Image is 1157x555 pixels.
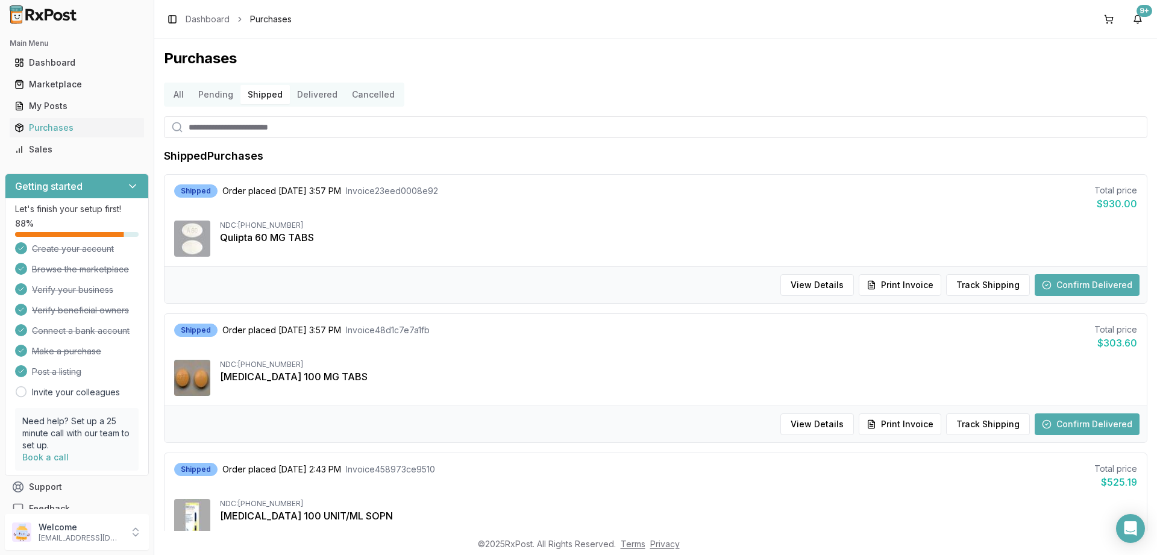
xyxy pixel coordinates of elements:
span: Make a purchase [32,345,101,357]
div: Shipped [174,324,218,337]
div: NDC: [PHONE_NUMBER] [220,221,1137,230]
span: Invoice 23eed0008e92 [346,185,438,197]
p: Need help? Set up a 25 minute call with our team to set up. [22,415,131,451]
p: Let's finish your setup first! [15,203,139,215]
img: Januvia 100 MG TABS [174,360,210,396]
button: Confirm Delivered [1035,413,1140,435]
span: Verify your business [32,284,113,296]
button: Marketplace [5,75,149,94]
div: Total price [1094,463,1137,475]
button: Sales [5,140,149,159]
div: Dashboard [14,57,139,69]
button: Confirm Delivered [1035,274,1140,296]
button: Purchases [5,118,149,137]
button: Shipped [240,85,290,104]
a: Terms [621,539,645,549]
div: Total price [1094,184,1137,196]
button: Dashboard [5,53,149,72]
a: Privacy [650,539,680,549]
h3: Getting started [15,179,83,193]
span: Order placed [DATE] 2:43 PM [222,463,341,475]
img: Fiasp FlexTouch 100 UNIT/ML SOPN [174,499,210,535]
p: [EMAIL_ADDRESS][DOMAIN_NAME] [39,533,122,543]
a: Sales [10,139,144,160]
span: Purchases [250,13,292,25]
button: My Posts [5,96,149,116]
div: [MEDICAL_DATA] 100 UNIT/ML SOPN [220,509,1137,523]
a: Marketplace [10,74,144,95]
span: Invoice 48d1c7e7a1fb [346,324,430,336]
div: $303.60 [1094,336,1137,350]
div: 9+ [1137,5,1152,17]
button: Feedback [5,498,149,519]
a: My Posts [10,95,144,117]
button: Delivered [290,85,345,104]
span: Order placed [DATE] 3:57 PM [222,324,341,336]
span: Post a listing [32,366,81,378]
button: Support [5,476,149,498]
button: Track Shipping [946,413,1030,435]
span: Create your account [32,243,114,255]
span: 88 % [15,218,34,230]
button: Cancelled [345,85,402,104]
div: Shipped [174,463,218,476]
p: Welcome [39,521,122,533]
img: RxPost Logo [5,5,82,24]
a: Book a call [22,452,69,462]
a: Purchases [10,117,144,139]
div: $930.00 [1094,196,1137,211]
button: Pending [191,85,240,104]
h1: Shipped Purchases [164,148,263,165]
span: Verify beneficial owners [32,304,129,316]
button: All [166,85,191,104]
h2: Main Menu [10,39,144,48]
button: Print Invoice [859,274,941,296]
button: Track Shipping [946,274,1030,296]
span: Connect a bank account [32,325,130,337]
div: Total price [1094,324,1137,336]
img: Qulipta 60 MG TABS [174,221,210,257]
span: Order placed [DATE] 3:57 PM [222,185,341,197]
div: Shipped [174,184,218,198]
div: Sales [14,143,139,155]
nav: breadcrumb [186,13,292,25]
div: NDC: [PHONE_NUMBER] [220,499,1137,509]
h1: Purchases [164,49,1147,68]
div: My Posts [14,100,139,112]
span: Feedback [29,503,70,515]
a: Dashboard [10,52,144,74]
button: 9+ [1128,10,1147,29]
span: Invoice 458973ce9510 [346,463,435,475]
button: Print Invoice [859,413,941,435]
button: View Details [780,274,854,296]
div: [MEDICAL_DATA] 100 MG TABS [220,369,1137,384]
a: Invite your colleagues [32,386,120,398]
div: $525.19 [1094,475,1137,489]
span: Browse the marketplace [32,263,129,275]
div: Marketplace [14,78,139,90]
div: Open Intercom Messenger [1116,514,1145,543]
div: Purchases [14,122,139,134]
img: User avatar [12,522,31,542]
div: NDC: [PHONE_NUMBER] [220,360,1137,369]
div: Qulipta 60 MG TABS [220,230,1137,245]
button: View Details [780,413,854,435]
a: Dashboard [186,13,230,25]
